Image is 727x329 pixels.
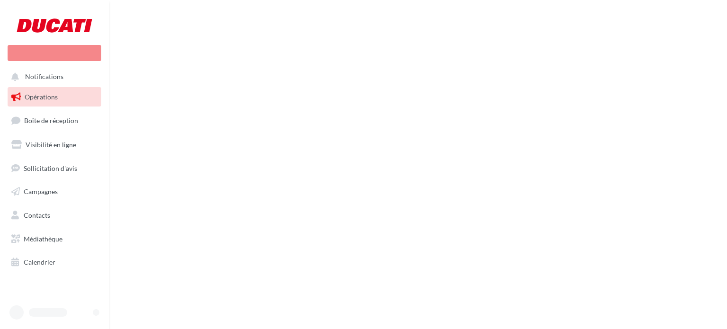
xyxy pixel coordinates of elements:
span: Campagnes [24,187,58,196]
a: Médiathèque [6,229,103,249]
span: Boîte de réception [24,116,78,124]
span: Opérations [25,93,58,101]
a: Sollicitation d'avis [6,159,103,178]
a: Visibilité en ligne [6,135,103,155]
a: Contacts [6,205,103,225]
a: Boîte de réception [6,110,103,131]
span: Contacts [24,211,50,219]
a: Campagnes [6,182,103,202]
span: Calendrier [24,258,55,266]
span: Notifications [25,73,63,81]
a: Calendrier [6,252,103,272]
span: Visibilité en ligne [26,141,76,149]
a: Opérations [6,87,103,107]
span: Sollicitation d'avis [24,164,77,172]
div: Nouvelle campagne [8,45,101,61]
span: Médiathèque [24,235,62,243]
